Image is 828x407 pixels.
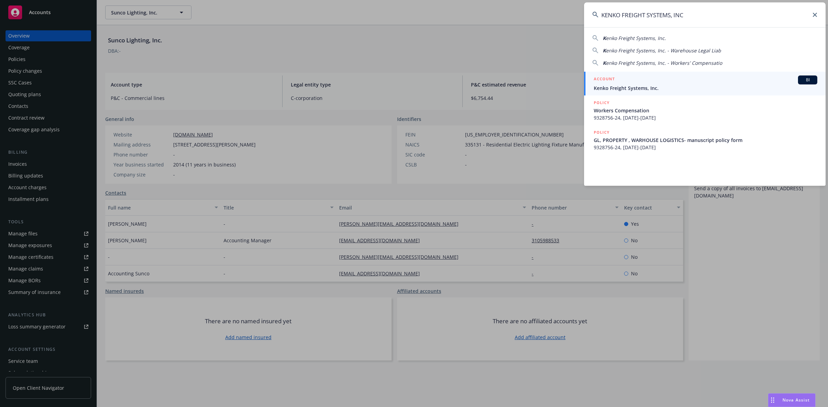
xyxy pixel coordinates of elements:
[594,114,817,121] span: 9328756-24, [DATE]-[DATE]
[584,72,826,95] a: ACCOUNTBIKenko Freight Systems, Inc.
[603,60,606,66] span: K
[603,35,606,41] span: K
[594,107,817,114] span: Workers Compensation
[606,47,721,54] span: enko Freight Systems, Inc. - Warehouse Legal Liab
[594,136,817,144] span: GL, PROPERTY , WARHOUSE LOGISTICS- manuscript policy form
[594,84,817,92] span: Kenko Freight Systems, Inc.
[594,99,610,106] h5: POLICY
[606,35,666,41] span: enko Freight Systems, Inc.
[801,77,815,83] span: BI
[594,75,615,84] h5: ACCOUNT
[584,125,826,155] a: POLICYGL, PROPERTY , WARHOUSE LOGISTICS- manuscript policy form9328756-24, [DATE]-[DATE]
[768,393,816,407] button: Nova Assist
[594,129,610,136] h5: POLICY
[584,2,826,27] input: Search...
[782,397,810,403] span: Nova Assist
[606,60,722,66] span: enko Freight Systems, Inc. - Workers' Compensatio
[603,47,606,54] span: K
[584,95,826,125] a: POLICYWorkers Compensation9328756-24, [DATE]-[DATE]
[768,394,777,407] div: Drag to move
[594,144,817,151] span: 9328756-24, [DATE]-[DATE]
